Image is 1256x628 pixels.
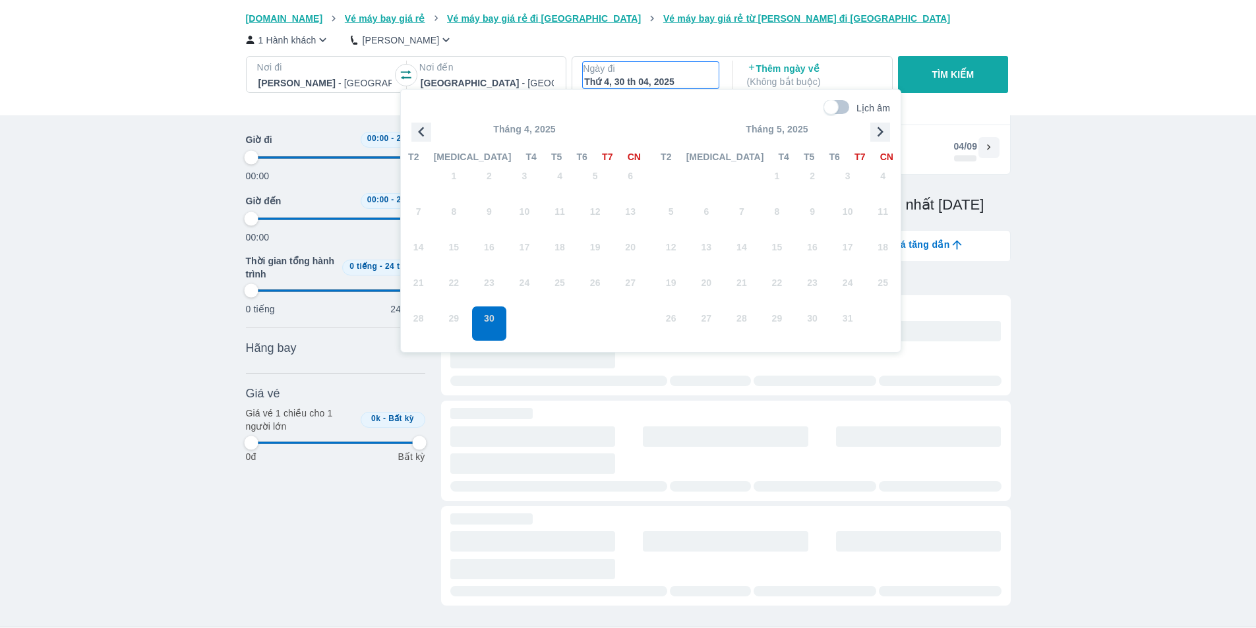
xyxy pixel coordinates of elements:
[686,150,764,163] span: [MEDICAL_DATA]
[747,62,880,88] p: Thêm ngày về
[258,34,316,47] p: 1 Hành khách
[367,195,389,204] span: 00:00
[380,262,382,271] span: -
[351,33,453,47] button: [PERSON_NAME]
[246,169,270,183] p: 00:00
[246,194,282,208] span: Giờ đến
[385,262,417,271] span: 24 tiếng
[526,150,537,163] span: T4
[391,134,394,143] span: -
[371,414,380,423] span: 0k
[577,150,587,163] span: T6
[747,75,880,88] p: ( Không bắt buộc )
[890,238,949,251] span: Giá tăng dần
[854,150,865,163] span: T7
[663,13,951,24] span: Vé máy bay giá rẻ từ [PERSON_NAME] đi [GEOGRAPHIC_DATA]
[367,134,389,143] span: 00:00
[419,61,555,74] p: Nơi đến
[246,13,323,24] span: [DOMAIN_NAME]
[408,150,419,163] span: T2
[398,450,425,463] p: Bất kỳ
[661,150,671,163] span: T2
[898,56,1008,93] button: TÌM KIẾM
[390,302,425,316] p: 24 tiếng
[602,150,613,163] span: T7
[391,195,394,204] span: -
[880,150,893,163] span: CN
[953,140,977,153] div: 04/09
[246,33,330,47] button: 1 Hành khách
[396,134,418,143] span: 24:00
[362,34,439,47] p: [PERSON_NAME]
[628,150,641,163] span: CN
[246,133,272,146] span: Giờ đi
[932,68,974,81] p: TÌM KIẾM
[246,231,270,244] p: 00:00
[804,150,814,163] span: T5
[779,150,789,163] span: T4
[583,62,719,75] p: Ngày đi
[246,450,256,463] p: 0đ
[856,101,890,115] p: Lịch âm
[396,195,418,204] span: 24:00
[349,262,377,271] span: 0 tiếng
[829,150,840,163] span: T6
[246,340,297,356] span: Hãng bay
[653,123,901,136] p: Tháng 5, 2025
[246,407,355,433] p: Giá vé 1 chiều cho 1 người lớn
[434,150,512,163] span: [MEDICAL_DATA]
[584,75,717,88] div: Thứ 4, 30 th 04, 2025
[257,61,393,74] p: Nơi đi
[246,302,275,316] p: 0 tiếng
[345,13,425,24] span: Vé máy bay giá rẻ
[383,414,386,423] span: -
[551,150,562,163] span: T5
[246,12,1011,25] nav: breadcrumb
[246,385,280,401] span: Giá vé
[447,13,641,24] span: Vé máy bay giá rẻ đi [GEOGRAPHIC_DATA]
[246,254,337,281] span: Thời gian tổng hành trình
[388,414,414,423] span: Bất kỳ
[401,123,648,136] p: Tháng 4, 2025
